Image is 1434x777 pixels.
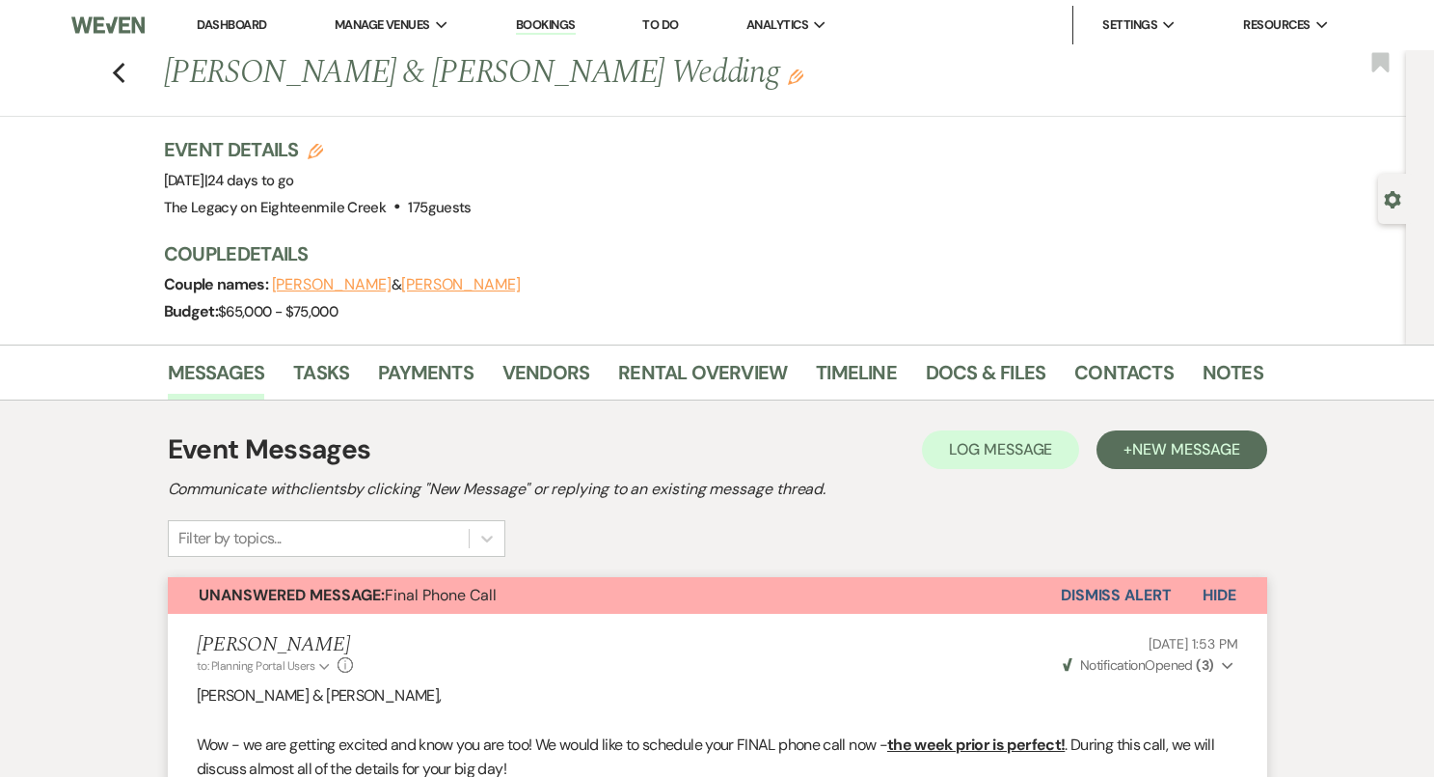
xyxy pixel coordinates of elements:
span: New Message [1132,439,1239,459]
span: Opened [1063,656,1214,674]
span: Analytics [746,15,808,35]
button: to: Planning Portal Users [197,657,334,675]
span: Hide [1203,585,1236,605]
a: Docs & Files [926,357,1045,400]
span: Resources [1243,15,1310,35]
span: Notification [1080,656,1145,674]
h5: [PERSON_NAME] [197,633,354,657]
span: & [272,275,521,294]
button: [PERSON_NAME] [401,277,521,292]
span: Final Phone Call [199,585,497,605]
a: Bookings [516,16,576,35]
button: NotificationOpened (3) [1060,655,1238,676]
a: Payments [378,357,473,400]
a: Contacts [1074,357,1174,400]
button: [PERSON_NAME] [272,277,392,292]
h1: [PERSON_NAME] & [PERSON_NAME] Wedding [164,50,1028,97]
a: Tasks [293,357,349,400]
span: Settings [1102,15,1157,35]
span: Manage Venues [335,15,430,35]
span: $65,000 - $75,000 [218,302,338,321]
h3: Couple Details [164,240,1244,267]
u: the week prior is perfect! [887,735,1065,755]
button: Unanswered Message:Final Phone Call [168,577,1061,614]
a: Vendors [502,357,589,400]
button: Log Message [922,430,1079,469]
span: to: Planning Portal Users [197,658,315,674]
a: To Do [642,16,678,33]
strong: ( 3 ) [1196,656,1213,674]
h1: Event Messages [168,430,371,470]
span: Couple names: [164,274,272,294]
span: [DATE] [164,171,294,190]
a: Timeline [816,357,897,400]
h2: Communicate with clients by clicking "New Message" or replying to an existing message thread. [168,478,1267,501]
a: Messages [168,357,265,400]
span: | [204,171,294,190]
button: Hide [1172,577,1267,614]
strong: Unanswered Message: [199,585,385,605]
img: Weven Logo [71,5,144,45]
p: [PERSON_NAME] & [PERSON_NAME], [197,683,1238,708]
a: Rental Overview [618,357,787,400]
div: Filter by topics... [178,527,282,550]
span: 24 days to go [207,171,294,190]
span: Log Message [949,439,1052,459]
span: [DATE] 1:53 PM [1149,635,1237,652]
a: Dashboard [197,16,266,33]
button: Open lead details [1384,189,1401,208]
span: Budget: [164,301,219,321]
span: The Legacy on Eighteenmile Creek [164,198,387,217]
a: Notes [1203,357,1263,400]
h3: Event Details [164,136,472,163]
button: +New Message [1096,430,1266,469]
button: Dismiss Alert [1061,577,1172,614]
span: 175 guests [408,198,471,217]
button: Edit [788,68,803,85]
